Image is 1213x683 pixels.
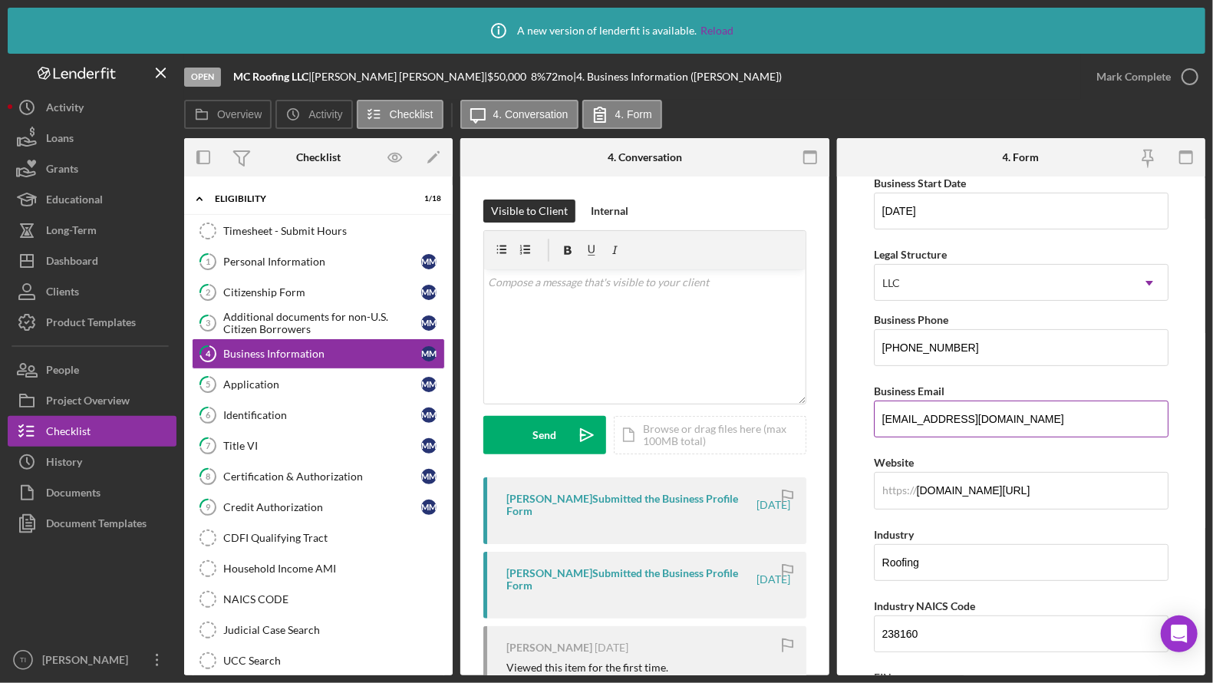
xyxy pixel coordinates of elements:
[206,318,210,328] tspan: 3
[757,573,791,586] time: 2025-07-04 18:46
[8,447,176,477] button: History
[192,216,445,246] a: Timesheet - Submit Hours
[206,379,210,389] tspan: 5
[8,246,176,276] button: Dashboard
[8,508,176,539] button: Document Templates
[487,70,526,83] span: $50,000
[223,256,421,268] div: Personal Information
[46,246,98,280] div: Dashboard
[206,440,211,450] tspan: 7
[206,502,211,512] tspan: 9
[8,355,176,385] button: People
[8,123,176,153] button: Loans
[233,70,308,83] b: MC Roofing LLC
[192,246,445,277] a: 1Personal InformationMM
[192,584,445,615] a: NAICS CODE
[1096,61,1171,92] div: Mark Complete
[217,108,262,120] label: Overview
[46,276,79,311] div: Clients
[192,492,445,523] a: 9Credit AuthorizationMM
[46,215,97,249] div: Long-Term
[46,92,84,127] div: Activity
[223,311,421,335] div: Additional documents for non-U.S. Citizen Borrowers
[483,416,606,454] button: Send
[206,348,211,358] tspan: 4
[583,200,636,223] button: Internal
[223,409,421,421] div: Identification
[531,71,546,83] div: 8 %
[46,184,103,219] div: Educational
[20,656,27,665] text: TI
[206,410,211,420] tspan: 6
[8,477,176,508] button: Documents
[223,470,421,483] div: Certification & Authorization
[874,313,948,326] label: Business Phone
[8,215,176,246] button: Long-Term
[223,378,421,391] div: Application
[223,348,421,360] div: Business Information
[46,416,91,450] div: Checklist
[421,285,437,300] div: M M
[874,599,975,612] label: Industry NAICS Code
[701,25,734,37] a: Reload
[192,645,445,676] a: UCC Search
[874,456,914,469] label: Website
[421,407,437,423] div: M M
[582,100,662,129] button: 4. Form
[8,276,176,307] button: Clients
[874,384,944,398] label: Business Email
[491,200,568,223] div: Visible to Client
[46,153,78,188] div: Grants
[184,100,272,129] button: Overview
[546,71,573,83] div: 72 mo
[223,624,444,636] div: Judicial Case Search
[1003,151,1040,163] div: 4. Form
[8,307,176,338] a: Product Templates
[8,153,176,184] button: Grants
[421,315,437,331] div: M M
[46,477,101,512] div: Documents
[192,277,445,308] a: 2Citizenship FormMM
[493,108,569,120] label: 4. Conversation
[608,151,682,163] div: 4. Conversation
[215,194,403,203] div: Eligibility
[390,108,433,120] label: Checklist
[8,92,176,123] button: Activity
[573,71,782,83] div: | 4. Business Information ([PERSON_NAME])
[506,567,755,592] div: [PERSON_NAME] Submitted the Business Profile Form
[46,355,79,389] div: People
[192,615,445,645] a: Judicial Case Search
[421,438,437,454] div: M M
[223,440,421,452] div: Title VI
[275,100,352,129] button: Activity
[8,416,176,447] button: Checklist
[421,254,437,269] div: M M
[192,461,445,492] a: 8Certification & AuthorizationMM
[421,469,437,484] div: M M
[757,499,791,511] time: 2025-07-14 18:16
[206,471,210,481] tspan: 8
[460,100,578,129] button: 4. Conversation
[414,194,441,203] div: 1 / 18
[192,523,445,553] a: CDFI Qualifying Tract
[8,645,176,675] button: TI[PERSON_NAME]
[223,593,444,605] div: NAICS CODE
[233,71,311,83] div: |
[192,308,445,338] a: 3Additional documents for non-U.S. Citizen BorrowersMM
[223,532,444,544] div: CDFI Qualifying Tract
[506,493,755,517] div: [PERSON_NAME] Submitted the Business Profile Form
[192,369,445,400] a: 5ApplicationMM
[8,385,176,416] button: Project Overview
[591,200,628,223] div: Internal
[874,177,966,190] label: Business Start Date
[533,416,557,454] div: Send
